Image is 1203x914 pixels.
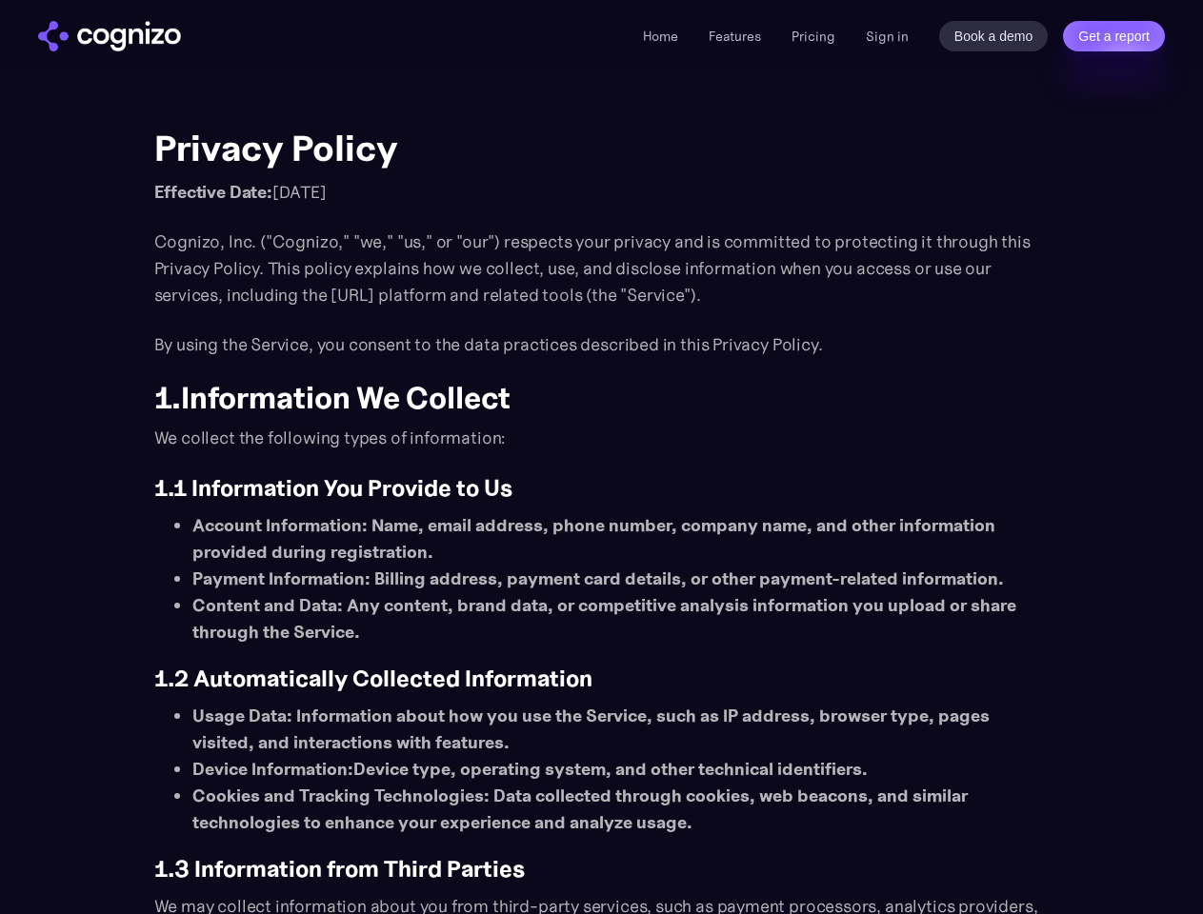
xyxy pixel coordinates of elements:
strong: Account Information [192,514,362,536]
strong: 1.1 Information You Provide to Us [154,474,512,503]
a: home [38,21,181,51]
a: Sign in [866,25,909,48]
li: : Information about how you use the Service, such as IP address, browser type, pages visited, and... [192,703,1050,756]
a: Get a report [1063,21,1165,51]
p: We collect the following types of information: [154,425,1050,451]
li: Device type, operating system, and other technical identifiers. [192,756,1050,783]
a: Book a demo [939,21,1049,51]
li: : Billing address, payment card details, or other payment-related information. [192,566,1050,592]
p: By using the Service, you consent to the data practices described in this Privacy Policy. [154,331,1050,358]
h2: 1. [154,381,1050,415]
p: [DATE] [154,179,1050,206]
p: Cognizo, Inc. ("Cognizo," "we," "us," or "our") respects your privacy and is committed to protect... [154,228,1050,308]
strong: 1.3 Information from Third Parties [154,855,525,884]
strong: Effective Date: [154,181,272,203]
li: : Data collected through cookies, web beacons, and similar technologies to enhance your experienc... [192,783,1050,836]
strong: 1.2 Automatically Collected Information [154,665,592,693]
li: : Any content, brand data, or competitive analysis information you upload or share through the Se... [192,592,1050,646]
strong: Cookies and Tracking Technologies [192,785,484,806]
li: : Name, email address, phone number, company name, and other information provided during registra... [192,512,1050,566]
strong: Privacy Policy [154,126,398,170]
img: cognizo logo [38,21,181,51]
a: Features [709,28,761,45]
strong: Usage Data [192,705,287,726]
a: Pricing [792,28,835,45]
strong: Device Information: [192,758,353,780]
strong: Payment Information [192,567,365,589]
strong: Content and Data [192,594,337,616]
strong: Information We Collect [181,379,511,417]
a: Home [643,28,678,45]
